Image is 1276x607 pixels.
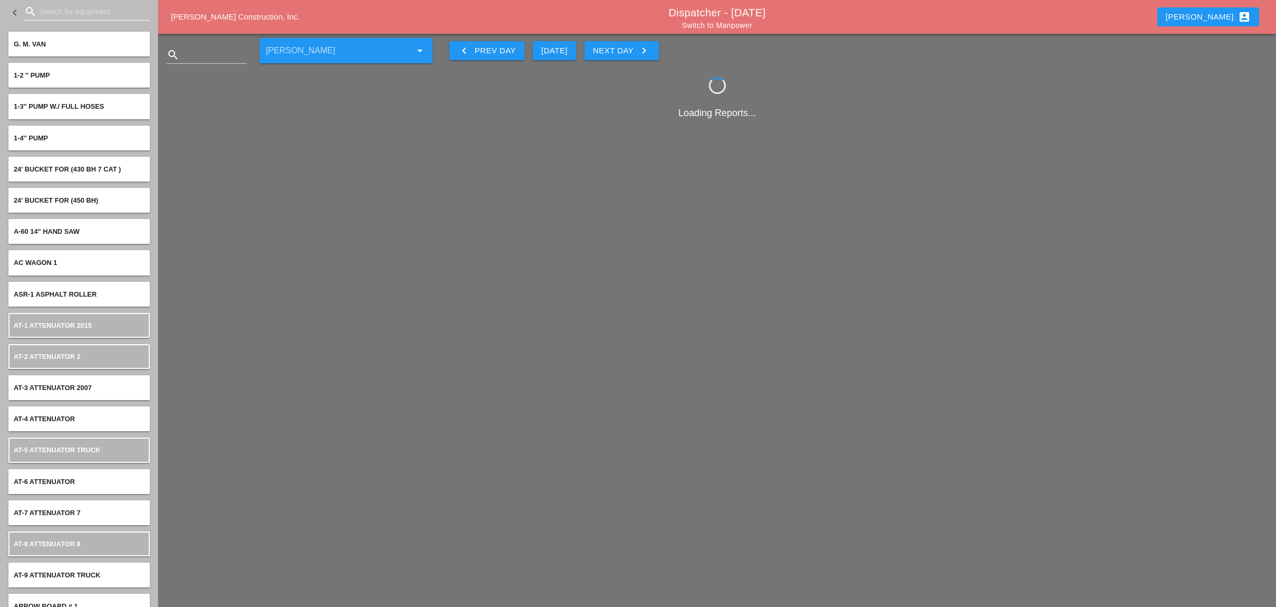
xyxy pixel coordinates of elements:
[14,384,92,392] span: AT-3 Attenuator 2007
[14,509,81,517] span: AT-7 ATTENUATOR 7
[1238,11,1251,23] i: account_box
[449,41,524,60] button: Prev Day
[14,478,75,486] span: AT-6 Attenuator
[584,41,659,60] button: Next Day
[458,44,471,57] i: keyboard_arrow_left
[14,259,57,267] span: AC Wagon 1
[158,106,1276,120] div: Loading Reports...
[14,227,80,235] span: A-60 14" hand saw
[14,540,81,548] span: AT-8 ATTENUATOR 8
[14,321,92,329] span: AT-1 Attenuator 2015
[458,44,516,57] div: Prev Day
[14,415,75,423] span: AT-4 Attenuator
[669,7,766,18] a: Dispatcher - [DATE]
[14,290,97,298] span: ASR-1 Asphalt roller
[14,40,46,48] span: G. M. VAN
[171,12,300,21] a: [PERSON_NAME] Construction, Inc.
[14,102,104,110] span: 1-3'' PUMP W./ FULL HOSES
[167,49,179,61] i: search
[1166,11,1251,23] div: [PERSON_NAME]
[638,44,650,57] i: keyboard_arrow_right
[414,44,426,57] i: arrow_drop_down
[14,446,100,454] span: AT-5 Attenuator Truck
[14,571,100,579] span: AT-9 Attenuator Truck
[14,71,50,79] span: 1-2 '' PUMP
[14,165,121,173] span: 24' BUCKET FOR (430 BH 7 CAT )
[593,44,650,57] div: Next Day
[39,3,135,20] input: Search for equipment
[24,5,37,18] i: search
[14,353,81,361] span: AT-2 Attenuator 2
[8,6,21,19] i: keyboard_arrow_left
[533,41,576,60] button: [DATE]
[1157,7,1259,26] button: [PERSON_NAME]
[14,196,98,204] span: 24' BUCKET FOR (450 BH)
[14,134,48,142] span: 1-4'' PUMP
[541,45,568,57] div: [DATE]
[682,21,752,30] a: Switch to Manpower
